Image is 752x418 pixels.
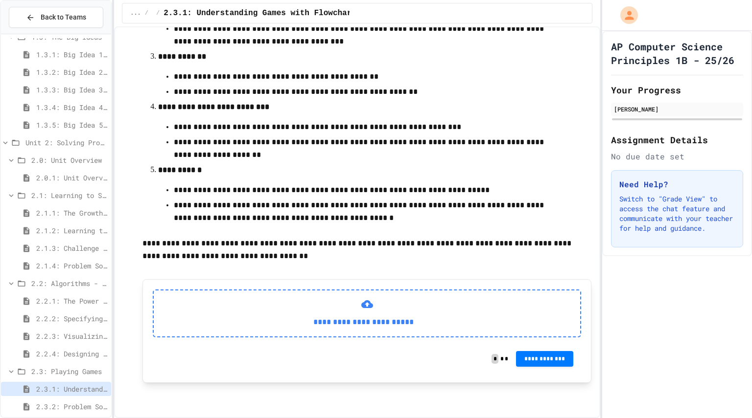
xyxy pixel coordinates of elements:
[36,67,107,77] span: 1.3.2: Big Idea 2 - Data
[25,137,107,148] span: Unit 2: Solving Problems in Computer Science
[36,384,107,394] span: 2.3.1: Understanding Games with Flowcharts
[610,4,640,26] div: My Account
[31,366,107,376] span: 2.3: Playing Games
[164,7,361,19] span: 2.3.1: Understanding Games with Flowcharts
[36,85,107,95] span: 1.3.3: Big Idea 3 - Algorithms and Programming
[611,151,743,162] div: No due date set
[36,120,107,130] span: 1.3.5: Big Idea 5 - Impact of Computing
[614,105,740,113] div: [PERSON_NAME]
[156,9,160,17] span: /
[611,40,743,67] h1: AP Computer Science Principles 1B - 25/26
[36,102,107,112] span: 1.3.4: Big Idea 4 - Computing Systems and Networks
[611,133,743,147] h2: Assignment Details
[31,278,107,288] span: 2.2: Algorithms - from Pseudocode to Flowcharts
[36,225,107,236] span: 2.1.2: Learning to Solve Hard Problems
[36,243,107,253] span: 2.1.3: Challenge Problem - The Bridge
[619,178,735,190] h3: Need Help?
[619,194,735,233] p: Switch to "Grade View" to access the chat feature and communicate with your teacher for help and ...
[36,208,107,218] span: 2.1.1: The Growth Mindset
[41,12,86,22] span: Back to Teams
[36,296,107,306] span: 2.2.1: The Power of Algorithms
[36,173,107,183] span: 2.0.1: Unit Overview
[36,313,107,324] span: 2.2.2: Specifying Ideas with Pseudocode
[611,83,743,97] h2: Your Progress
[36,261,107,271] span: 2.1.4: Problem Solving Practice
[31,155,107,165] span: 2.0: Unit Overview
[130,9,141,17] span: ...
[9,7,103,28] button: Back to Teams
[36,401,107,412] span: 2.3.2: Problem Solving Reflection
[36,331,107,341] span: 2.2.3: Visualizing Logic with Flowcharts
[36,349,107,359] span: 2.2.4: Designing Flowcharts
[31,190,107,200] span: 2.1: Learning to Solve Hard Problems
[36,49,107,60] span: 1.3.1: Big Idea 1 - Creative Development
[145,9,148,17] span: /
